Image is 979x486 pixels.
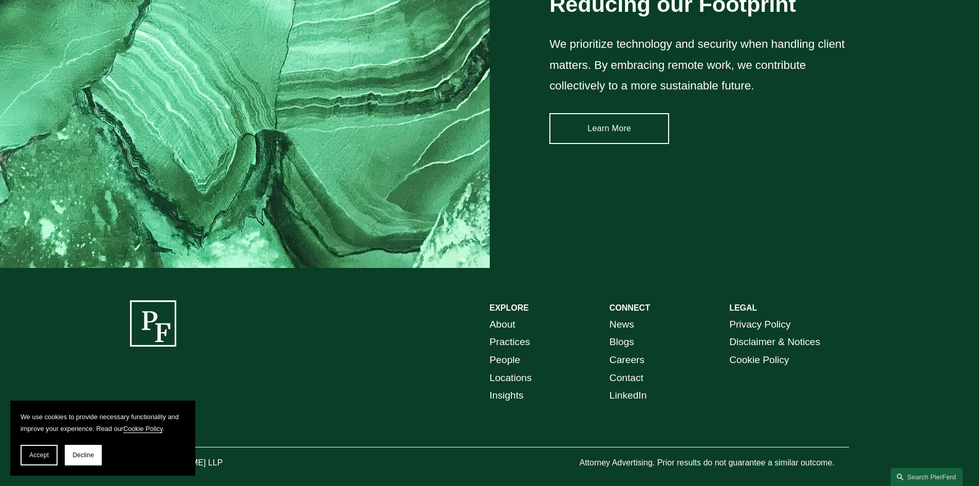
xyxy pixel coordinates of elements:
[609,303,650,312] strong: CONNECT
[65,445,102,465] button: Decline
[490,369,532,387] a: Locations
[490,387,524,405] a: Insights
[10,401,195,476] section: Cookie banner
[21,445,58,465] button: Accept
[609,369,643,387] a: Contact
[490,316,515,334] a: About
[29,452,49,459] span: Accept
[609,387,647,405] a: LinkedIn
[729,351,789,369] a: Cookie Policy
[549,34,849,96] p: We prioritize technology and security when handling client matters. By embracing remote work, we ...
[729,316,790,334] a: Privacy Policy
[123,425,163,433] a: Cookie Policy
[72,452,94,459] span: Decline
[130,456,280,471] p: © [PERSON_NAME] LLP
[609,316,634,334] a: News
[609,333,634,351] a: Blogs
[21,411,185,435] p: We use cookies to provide necessary functionality and improve your experience. Read our .
[609,351,644,369] a: Careers
[891,468,963,486] a: Search this site
[549,113,669,144] a: Learn More
[490,303,529,312] strong: EXPLORE
[729,333,820,351] a: Disclaimer & Notices
[729,303,757,312] strong: LEGAL
[579,456,849,471] p: Attorney Advertising. Prior results do not guarantee a similar outcome.
[490,351,521,369] a: People
[490,333,530,351] a: Practices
